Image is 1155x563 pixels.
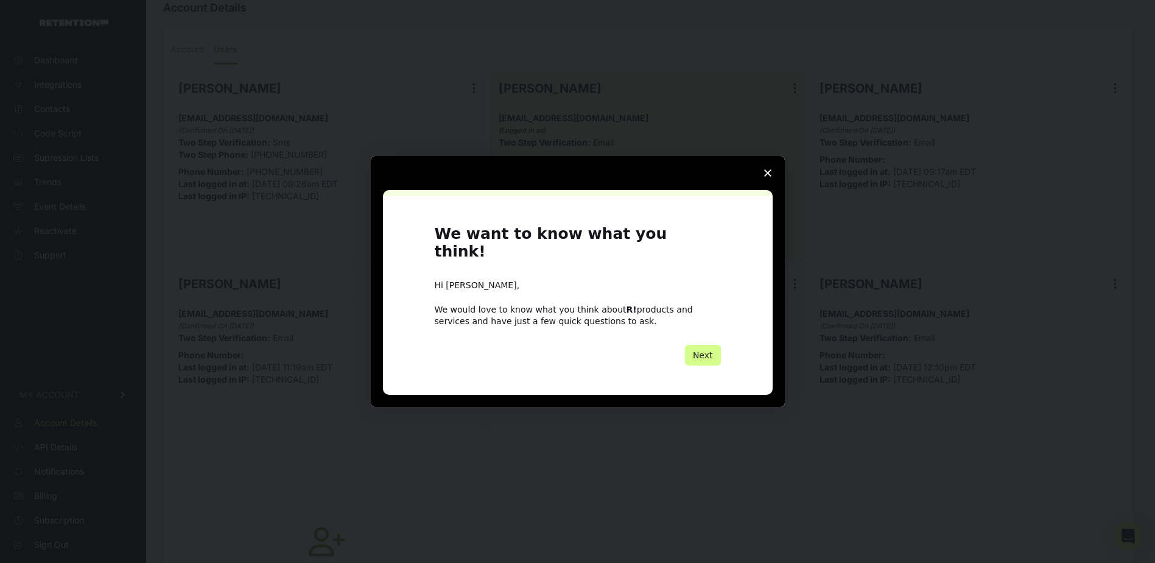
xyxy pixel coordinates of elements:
span: Close survey [751,156,785,190]
h1: We want to know what you think! [435,225,721,267]
div: Hi [PERSON_NAME], [435,280,721,292]
div: We would love to know what you think about products and services and have just a few quick questi... [435,304,721,326]
button: Next [685,345,721,366]
b: R! [627,305,637,314]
